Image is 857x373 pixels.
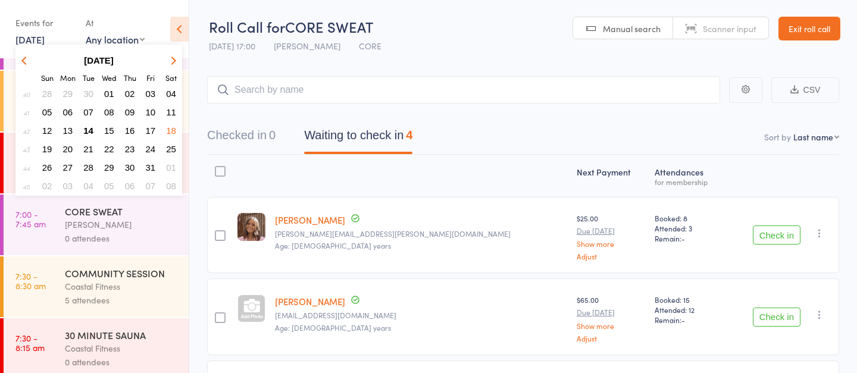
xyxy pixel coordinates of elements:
button: 02 [38,178,57,194]
small: Thursday [124,73,136,83]
span: 04 [166,89,176,99]
span: CORE [359,40,381,52]
span: 26 [42,162,52,173]
span: 29 [63,89,73,99]
time: 7:30 - 8:15 am [15,333,45,352]
span: 01 [104,89,114,99]
span: 24 [146,144,156,154]
small: griffithslizzi@gmail.com [275,311,567,319]
div: 0 attendees [65,355,179,369]
button: 09 [121,104,139,120]
button: 21 [79,141,98,157]
small: kierra.griffiths@gmail.com [275,230,567,238]
a: 7:30 -8:30 amCOMMUNITY SESSIONCoastal Fitness5 attendees [4,256,189,317]
button: 08 [162,178,180,194]
em: 42 [23,126,30,136]
button: 05 [100,178,118,194]
span: 03 [63,181,73,191]
span: [PERSON_NAME] [274,40,340,52]
span: 16 [125,126,135,136]
span: 13 [63,126,73,136]
span: Booked: 8 [655,213,722,223]
button: 24 [142,141,160,157]
span: 23 [125,144,135,154]
label: Sort by [764,131,791,143]
a: 6:45 -7:30 am30 MINUTE SAUNACoastal Fitness0 attendees [4,133,189,193]
div: Coastal Fitness [65,341,179,355]
button: 15 [100,123,118,139]
button: 28 [79,159,98,175]
span: 30 [83,89,93,99]
span: CORE SWEAT [285,17,373,36]
div: 4 [406,128,412,142]
button: 05 [38,104,57,120]
small: Monday [60,73,76,83]
small: Wednesday [102,73,117,83]
span: 25 [166,144,176,154]
a: 7:00 -7:45 amCORE SWEAT[PERSON_NAME]0 attendees [4,195,189,255]
em: 40 [23,89,30,99]
span: 28 [83,162,93,173]
button: 26 [38,159,57,175]
button: 03 [59,178,77,194]
button: 23 [121,141,139,157]
button: Check in [753,308,800,327]
div: Any location [86,33,145,46]
span: [DATE] 17:00 [209,40,255,52]
span: 08 [166,181,176,191]
button: 16 [121,123,139,139]
button: 06 [121,178,139,194]
span: 05 [104,181,114,191]
div: Events for [15,13,74,33]
img: image1680039081.png [237,213,265,241]
span: 12 [42,126,52,136]
button: 30 [79,86,98,102]
button: 27 [59,159,77,175]
span: 04 [83,181,93,191]
span: Age: [DEMOGRAPHIC_DATA] years [275,322,391,333]
span: 08 [104,107,114,117]
button: 11 [162,104,180,120]
a: Adjust [577,252,646,260]
div: $65.00 [577,294,646,341]
span: Scanner input [703,23,756,35]
span: 17 [146,126,156,136]
a: Show more [577,322,646,330]
span: 03 [146,89,156,99]
span: 20 [63,144,73,154]
button: 01 [100,86,118,102]
input: Search by name [207,76,720,104]
button: 30 [121,159,139,175]
button: 22 [100,141,118,157]
div: 0 attendees [65,231,179,245]
time: 7:00 - 7:45 am [15,209,46,228]
button: 17 [142,123,160,139]
span: Manual search [603,23,661,35]
span: 27 [63,162,73,173]
button: 29 [100,159,118,175]
strong: [DATE] [84,55,114,65]
button: 07 [79,104,98,120]
span: 06 [125,181,135,191]
span: 22 [104,144,114,154]
span: 14 [83,126,93,136]
div: 0 [269,128,276,142]
span: 10 [146,107,156,117]
button: 06 [59,104,77,120]
div: COMMUNITY SESSION [65,267,179,280]
button: 19 [38,141,57,157]
div: 30 MINUTE SAUNA [65,328,179,341]
span: 02 [125,89,135,99]
a: Exit roll call [778,17,840,40]
em: 41 [23,108,29,117]
small: Due [DATE] [577,308,646,316]
div: Next Payment [572,160,650,192]
span: 11 [166,107,176,117]
span: 06 [63,107,73,117]
small: Friday [146,73,155,83]
span: Attended: 12 [655,305,722,315]
div: Coastal Fitness [65,280,179,293]
span: 28 [42,89,52,99]
span: 18 [166,126,176,136]
button: 07 [142,178,160,194]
